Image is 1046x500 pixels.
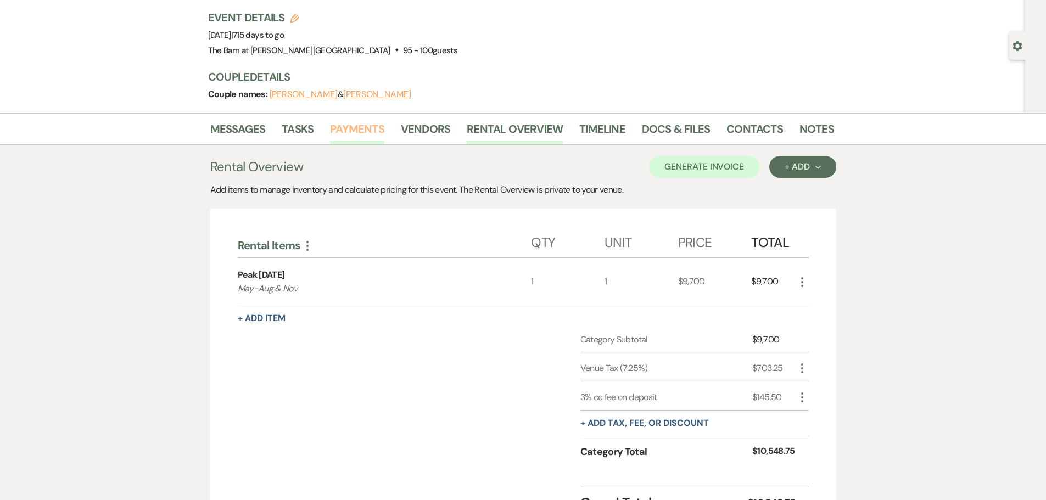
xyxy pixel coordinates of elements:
button: + Add [769,156,836,178]
button: + Add tax, fee, or discount [580,419,709,428]
div: $10,548.75 [752,445,795,459]
div: $145.50 [752,391,795,404]
span: & [270,89,411,100]
span: The Barn at [PERSON_NAME][GEOGRAPHIC_DATA] [208,45,390,56]
span: Couple names: [208,88,270,100]
div: Rental Items [238,238,532,252]
h3: Rental Overview [210,157,303,177]
div: 3% cc fee on deposit [580,391,753,404]
div: 1 [531,258,605,306]
div: $9,700 [752,333,795,346]
div: $9,700 [751,258,795,306]
a: Payments [330,120,384,144]
div: Add items to manage inventory and calculate pricing for this event. The Rental Overview is privat... [210,183,836,196]
div: Venue Tax (7.25%) [580,362,753,375]
div: 1 [605,258,678,306]
a: Contacts [726,120,783,144]
a: Notes [799,120,834,144]
div: Category Subtotal [580,333,753,346]
button: Open lead details [1013,40,1022,50]
button: + Add Item [238,314,286,323]
div: + Add [785,162,820,171]
a: Vendors [401,120,450,144]
a: Timeline [579,120,625,144]
button: [PERSON_NAME] [343,90,411,99]
span: 715 days to go [233,30,284,41]
div: Qty [531,224,605,257]
div: Category Total [580,445,753,459]
p: May-Aug & Nov [238,282,502,296]
button: Generate Invoice [649,156,759,178]
div: Price [678,224,752,257]
div: $703.25 [752,362,795,375]
h3: Event Details [208,10,458,25]
a: Rental Overview [467,120,563,144]
span: 95 - 100 guests [403,45,457,56]
button: [PERSON_NAME] [270,90,338,99]
div: Unit [605,224,678,257]
div: Total [751,224,795,257]
span: | [231,30,284,41]
a: Messages [210,120,266,144]
div: $9,700 [678,258,752,306]
span: [DATE] [208,30,284,41]
a: Tasks [282,120,314,144]
h3: Couple Details [208,69,823,85]
a: Docs & Files [642,120,710,144]
div: Peak [DATE] [238,268,285,282]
